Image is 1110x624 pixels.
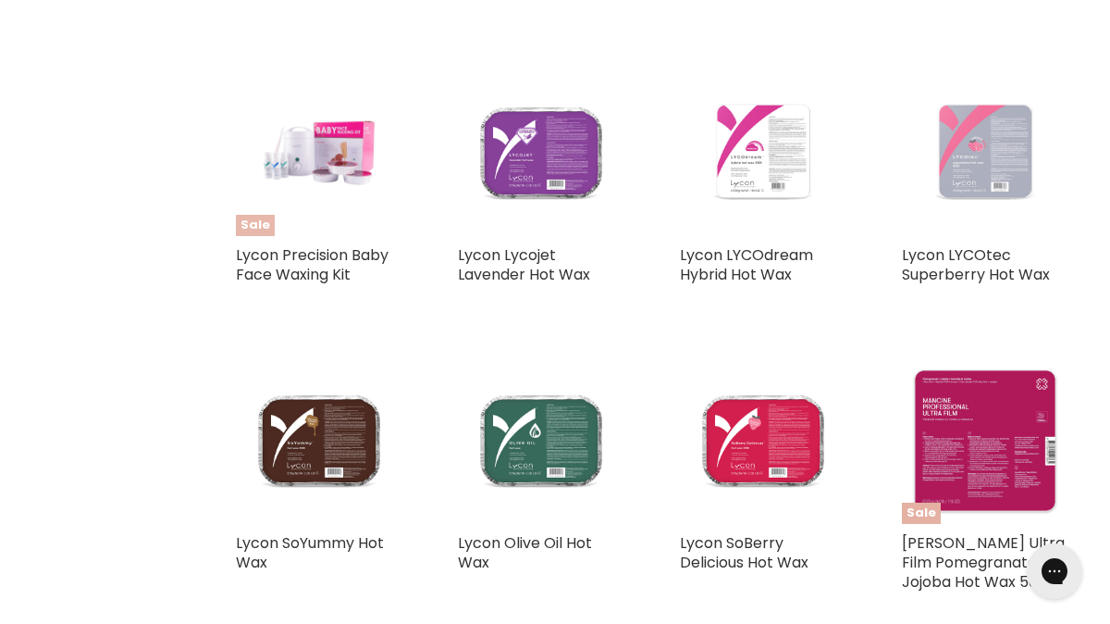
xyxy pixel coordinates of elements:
img: Lycon Precision Baby Face Waxing Kit [264,69,375,236]
img: Mancine Ultra Film Pomegranate & Jojoba Hot Wax 500g [902,357,1068,524]
a: Lycon LYCOtec Superberry Hot Wax [902,244,1050,285]
a: Lycon Lycojet Lavender Hot Wax [458,244,590,285]
a: [PERSON_NAME] Ultra Film Pomegranate & Jojoba Hot Wax 500g [902,532,1065,593]
img: Lycon SoBerry Delicious Hot Wax [680,357,846,524]
span: Sale [902,503,941,524]
a: Lycon Precision Baby Face Waxing Kit [236,244,388,285]
a: Lycon SoYummy Hot Wax [236,532,384,573]
iframe: Gorgias live chat messenger [1017,537,1091,605]
img: Lycon SoYummy Hot Wax [236,357,402,524]
img: Lycon LYCOtec Superberry Hot Wax [902,69,1068,236]
img: Lycon LYCOdream Hybrid Hot Wax [680,69,846,236]
span: Sale [236,215,275,236]
a: Lycon LYCOdream Hybrid Hot Wax [680,244,813,285]
a: Lycon Precision Baby Face Waxing KitSale [236,69,402,236]
a: Lycon SoBerry Delicious Hot Wax [680,532,808,573]
img: Lycon Olive Oil Hot Wax [458,357,624,524]
img: Lycon Lycojet Lavender Hot Wax [458,69,624,236]
a: Lycon Olive Oil Hot Wax [458,532,592,573]
a: Mancine Ultra Film Pomegranate & Jojoba Hot Wax 500gSale [902,357,1068,524]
